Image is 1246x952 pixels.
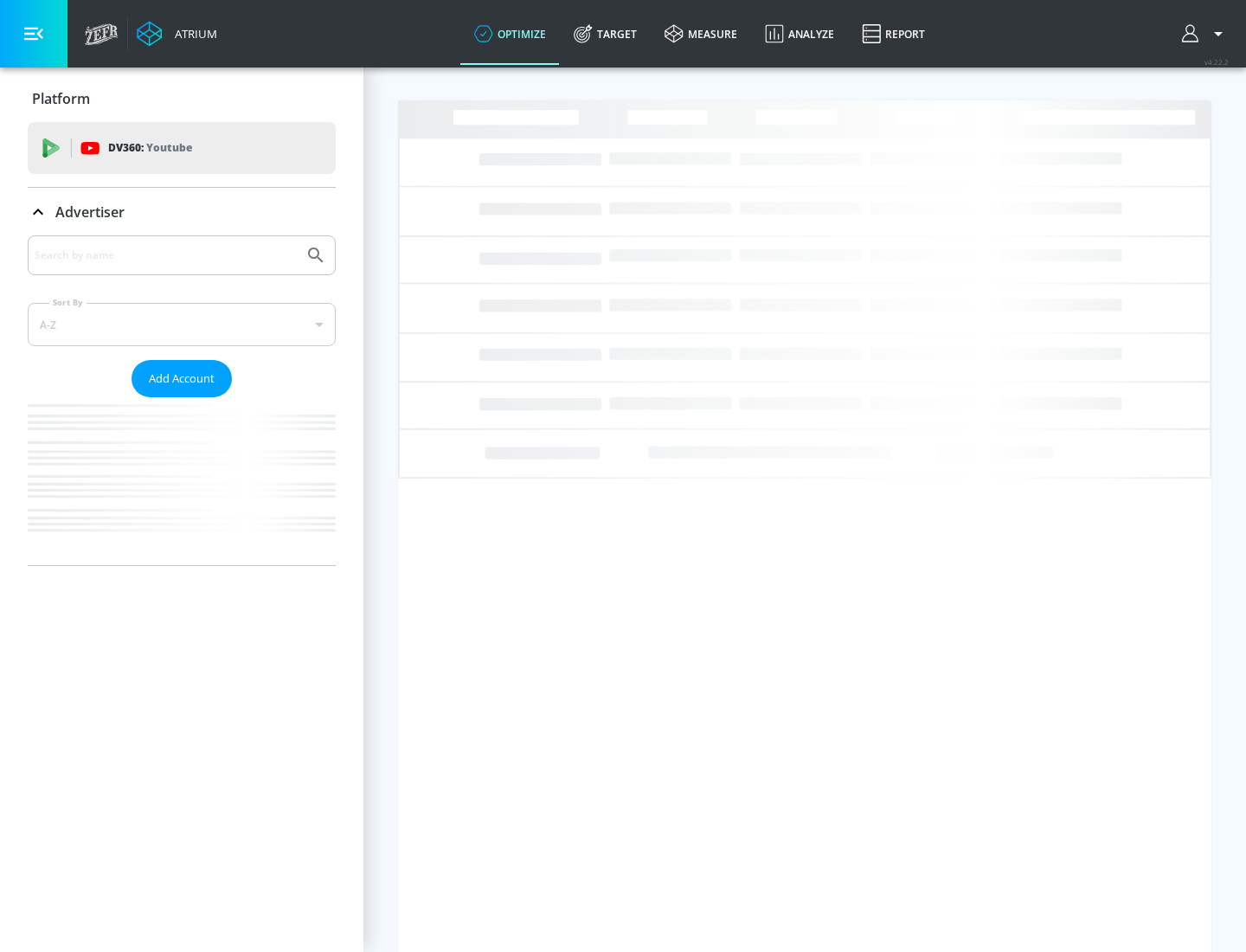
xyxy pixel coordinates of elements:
div: Atrium [168,26,217,42]
a: optimize [460,3,560,65]
p: Youtube [146,138,192,157]
p: Advertiser [55,203,125,222]
nav: list of Advertiser [28,397,336,565]
p: Platform [32,89,90,108]
a: Report [848,3,939,65]
div: DV360: Youtube [28,122,336,174]
button: Add Account [132,360,232,397]
input: Search by name [35,244,297,267]
a: Atrium [137,21,217,47]
a: Analyze [751,3,848,65]
div: Advertiser [28,235,336,565]
a: Target [560,3,651,65]
label: Sort By [49,297,87,308]
div: A-Z [28,303,336,346]
div: Advertiser [28,188,336,236]
div: Platform [28,74,336,123]
a: measure [651,3,751,65]
span: Add Account [149,369,215,389]
span: v 4.22.2 [1204,57,1229,67]
p: DV360: [108,138,192,158]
